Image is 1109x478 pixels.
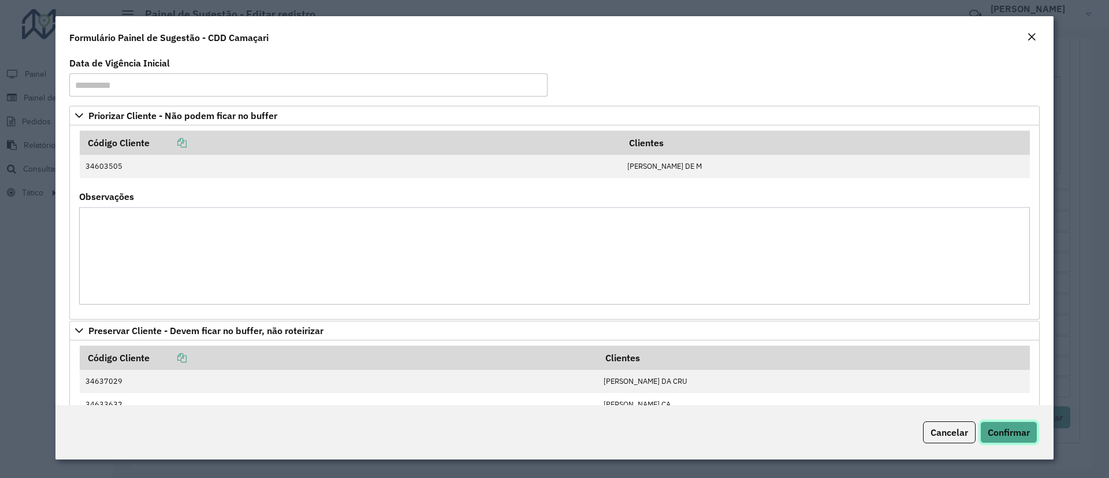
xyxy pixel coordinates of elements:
td: 34637029 [80,370,598,393]
td: [PERSON_NAME] CA [597,393,1029,416]
td: [PERSON_NAME] DA CRU [597,370,1029,393]
div: Priorizar Cliente - Não podem ficar no buffer [69,125,1040,320]
span: Priorizar Cliente - Não podem ficar no buffer [88,111,277,120]
td: 34633632 [80,393,598,416]
th: Clientes [597,346,1029,370]
td: 34603505 [80,155,622,178]
button: Close [1024,30,1040,45]
a: Copiar [150,137,187,149]
label: Data de Vigência Inicial [69,56,170,70]
a: Priorizar Cliente - Não podem ficar no buffer [69,106,1040,125]
span: Preservar Cliente - Devem ficar no buffer, não roteirizar [88,326,323,335]
span: Cancelar [931,427,968,438]
label: Observações [79,190,134,203]
em: Fechar [1027,32,1036,42]
button: Cancelar [923,421,976,443]
td: [PERSON_NAME] DE M [621,155,1029,178]
th: Código Cliente [80,346,598,370]
span: Confirmar [988,427,1030,438]
th: Clientes [621,131,1029,155]
th: Código Cliente [80,131,622,155]
a: Copiar [150,352,187,364]
h4: Formulário Painel de Sugestão - CDD Camaçari [69,31,269,45]
a: Preservar Cliente - Devem ficar no buffer, não roteirizar [69,321,1040,340]
button: Confirmar [980,421,1037,443]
